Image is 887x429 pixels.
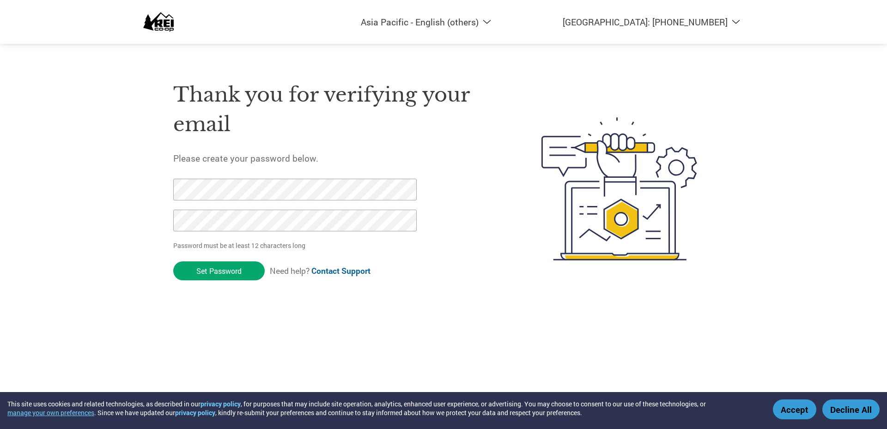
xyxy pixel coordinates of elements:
h1: Thank you for verifying your email [173,80,498,139]
span: Need help? [270,266,371,276]
p: Password must be at least 12 characters long [173,241,420,250]
div: This site uses cookies and related technologies, as described in our , for purposes that may incl... [7,399,759,417]
img: REI [143,9,174,35]
input: Set Password [173,261,265,280]
h5: Please create your password below. [173,152,498,164]
a: privacy policy [175,408,215,417]
a: Contact Support [311,266,371,276]
a: privacy policy [200,399,241,408]
button: Decline All [822,399,880,419]
button: Accept [773,399,816,419]
img: create-password [525,66,714,311]
button: manage your own preferences [7,408,94,417]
